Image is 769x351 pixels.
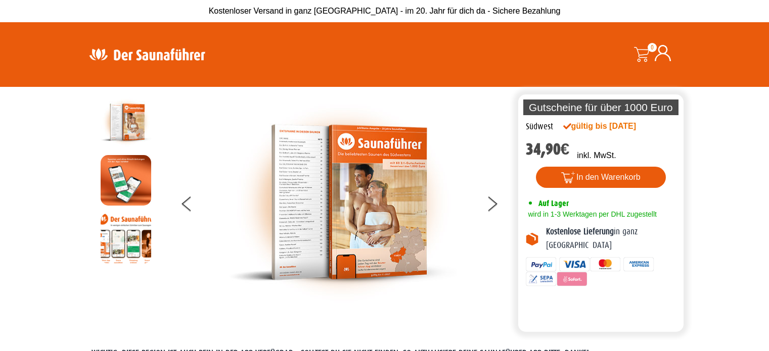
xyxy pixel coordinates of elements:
[536,167,666,188] button: In den Warenkorb
[209,7,561,15] span: Kostenloser Versand in ganz [GEOGRAPHIC_DATA] - im 20. Jahr für dich da - Sichere Bezahlung
[648,43,657,52] span: 0
[577,149,616,162] p: inkl. MwSt.
[523,99,679,115] p: Gutscheine für über 1000 Euro
[561,140,570,159] span: €
[229,97,457,308] img: der-saunafuehrer-2025-suedwest
[526,120,553,133] div: Südwest
[546,227,614,236] b: Kostenlose Lieferung
[101,97,151,147] img: der-saunafuehrer-2025-suedwest
[526,140,570,159] bdi: 34,90
[101,155,151,206] img: MOCKUP-iPhone_regional
[101,213,151,264] img: Anleitung7tn
[526,210,657,218] span: wird in 1-3 Werktagen per DHL zugestellt
[538,198,569,208] span: Auf Lager
[546,225,676,252] p: in ganz [GEOGRAPHIC_DATA]
[563,120,658,132] div: gültig bis [DATE]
